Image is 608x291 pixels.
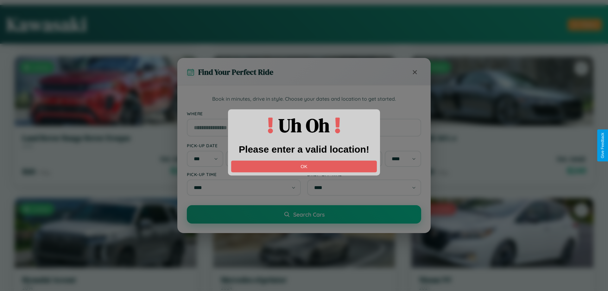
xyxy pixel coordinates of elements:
label: Pick-up Time [187,172,301,177]
h3: Find Your Perfect Ride [198,67,273,77]
label: Pick-up Date [187,143,301,148]
label: Where [187,111,421,116]
p: Book in minutes, drive in style. Choose your dates and location to get started. [187,95,421,103]
label: Drop-off Date [307,143,421,148]
label: Drop-off Time [307,172,421,177]
span: Search Cars [293,211,325,218]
